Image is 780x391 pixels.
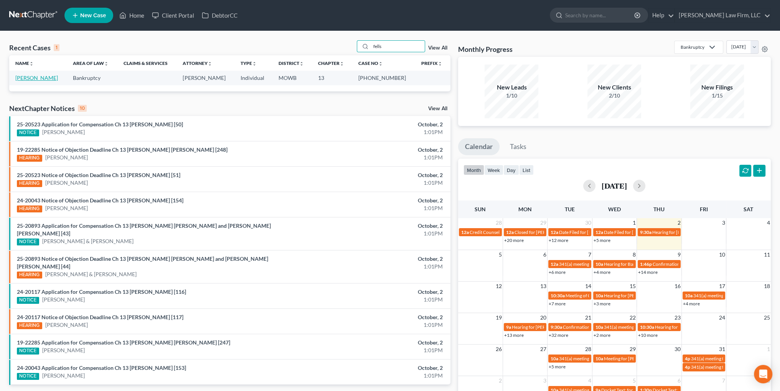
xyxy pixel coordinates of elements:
[371,41,425,52] input: Search by name...
[498,250,503,259] span: 5
[306,146,443,154] div: October, 2
[549,269,566,275] a: +6 more
[318,60,344,66] a: Chapterunfold_more
[674,282,681,291] span: 16
[594,237,610,243] a: +5 more
[421,60,442,66] a: Prefixunfold_more
[766,345,771,354] span: 1
[559,229,623,235] span: Date Filed for [PERSON_NAME]
[17,172,180,178] a: 25-20523 Notice of Objection Deadline Ch 13 [PERSON_NAME] [51]
[17,288,186,295] a: 24-20117 Application for Compensation Ch 13 [PERSON_NAME] [116]
[495,345,503,354] span: 26
[559,261,633,267] span: 341(a) meeting for [PERSON_NAME]
[54,44,59,51] div: 1
[685,293,693,298] span: 10a
[17,272,42,278] div: HEARING
[677,250,681,259] span: 9
[677,218,681,227] span: 2
[638,269,658,275] a: +14 more
[306,171,443,179] div: October, 2
[252,61,257,66] i: unfold_more
[648,8,674,22] a: Help
[766,218,771,227] span: 4
[584,345,592,354] span: 28
[306,372,443,379] div: 1:01PM
[518,206,532,212] span: Mon
[674,345,681,354] span: 30
[594,332,610,338] a: +2 more
[549,332,568,338] a: +32 more
[45,179,88,187] a: [PERSON_NAME]
[207,61,212,66] i: unfold_more
[29,61,34,66] i: unfold_more
[584,282,592,291] span: 14
[340,61,344,66] i: unfold_more
[629,345,637,354] span: 29
[515,229,613,235] span: Closed for [PERSON_NAME] & [PERSON_NAME]
[241,60,257,66] a: Typeunfold_more
[718,250,726,259] span: 10
[691,356,765,361] span: 341(a) meeting for [PERSON_NAME]
[718,345,726,354] span: 31
[312,71,352,85] td: 13
[587,83,641,92] div: New Clients
[721,218,726,227] span: 3
[17,155,42,162] div: HEARING
[299,61,304,66] i: unfold_more
[17,222,271,237] a: 25-20893 Application for Compensation Ch 13 [PERSON_NAME] [PERSON_NAME] and [PERSON_NAME] [PERSON...
[306,222,443,230] div: October, 2
[763,313,771,322] span: 25
[42,296,85,303] a: [PERSON_NAME]
[458,45,513,54] h3: Monthly Progress
[306,321,443,329] div: 1:01PM
[15,60,34,66] a: Nameunfold_more
[358,60,383,66] a: Case Nounfold_more
[461,229,469,235] span: 12a
[683,301,700,307] a: +4 more
[306,296,443,303] div: 1:01PM
[9,104,87,113] div: NextChapter Notices
[498,376,503,385] span: 2
[653,206,665,212] span: Thu
[640,324,654,330] span: 10:30a
[42,372,85,379] a: [PERSON_NAME]
[306,197,443,204] div: October, 2
[503,165,519,175] button: day
[279,60,304,66] a: Districtunfold_more
[42,128,85,136] a: [PERSON_NAME]
[677,376,681,385] span: 6
[17,314,183,320] a: 24-20117 Notice of Objection Deadline Ch 13 [PERSON_NAME] [117]
[352,71,415,85] td: [PHONE_NUMBER]
[763,250,771,259] span: 11
[655,324,707,330] span: Hearing for 1 Big Red, LLC
[551,356,558,361] span: 10a
[632,376,637,385] span: 5
[539,313,547,322] span: 20
[587,92,641,99] div: 2/10
[306,313,443,321] div: October, 2
[595,261,603,267] span: 10a
[519,165,534,175] button: list
[306,154,443,161] div: 1:01PM
[17,364,186,371] a: 24-20043 Application for Compensation Ch 13 [PERSON_NAME] [153]
[9,43,59,52] div: Recent Cases
[306,288,443,296] div: October, 2
[17,180,42,187] div: HEARING
[306,346,443,354] div: 1:01PM
[718,282,726,291] span: 17
[681,44,704,50] div: Bankruptcy
[602,182,627,190] h2: [DATE]
[685,364,690,370] span: 4p
[504,237,524,243] a: +20 more
[604,356,664,361] span: Meeting for [PERSON_NAME]
[42,346,85,354] a: [PERSON_NAME]
[587,376,592,385] span: 4
[17,348,39,355] div: NOTICE
[306,179,443,187] div: 1:01PM
[551,293,565,298] span: 10:30a
[653,261,738,267] span: Confirmation hearing for Apple Central KC
[693,293,771,298] span: 341(a) meeting for Bar K Holdings, LLC
[565,8,635,22] input: Search by name...
[17,373,39,380] div: NOTICE
[17,239,39,245] div: NOTICE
